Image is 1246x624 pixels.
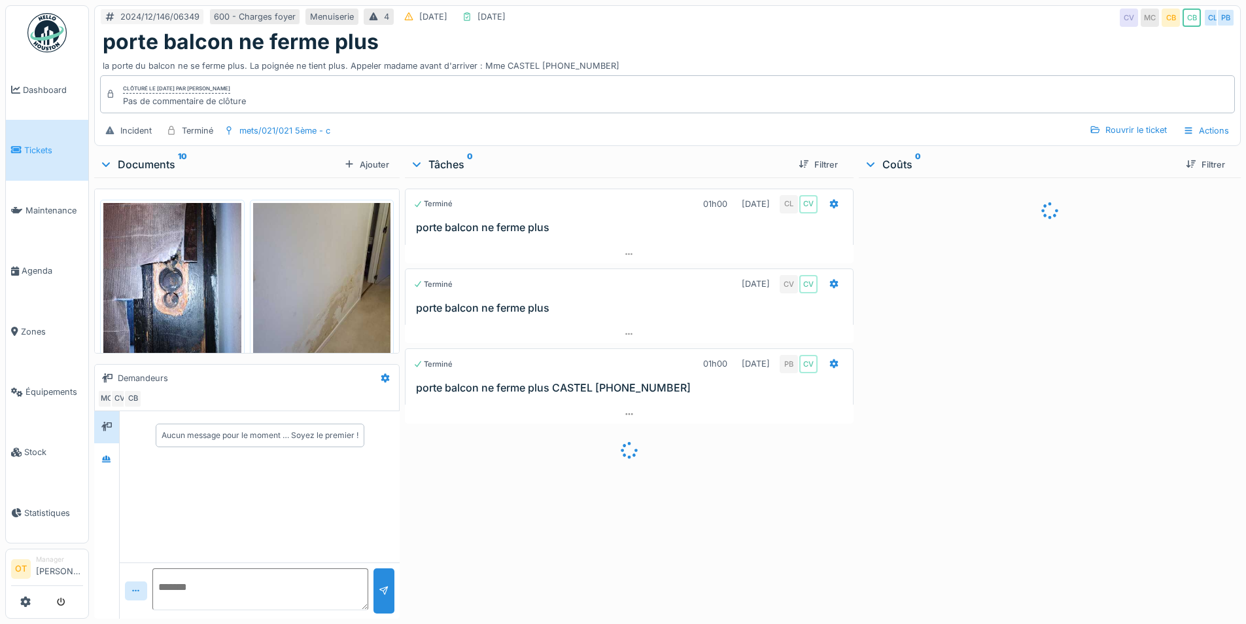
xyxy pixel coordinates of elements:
[780,355,798,373] div: PB
[1084,121,1172,139] div: Rouvrir le ticket
[103,29,379,54] h1: porte balcon ne ferme plus
[6,301,88,361] a: Zones
[413,279,453,290] div: Terminé
[123,95,246,107] div: Pas de commentaire de clôture
[11,559,31,579] li: OT
[864,156,1175,172] div: Coûts
[799,355,818,373] div: CV
[23,84,83,96] span: Dashboard
[467,156,473,172] sup: 0
[780,195,798,213] div: CL
[793,156,843,174] div: Filtrer
[419,10,447,23] div: [DATE]
[36,555,83,564] div: Manager
[11,555,83,586] a: OT Manager[PERSON_NAME]
[799,275,818,293] div: CV
[416,221,847,234] h3: porte balcon ne ferme plus
[24,144,83,156] span: Tickets
[123,84,230,94] div: Clôturé le [DATE] par [PERSON_NAME]
[6,120,88,180] a: Tickets
[97,390,116,408] div: MC
[1141,9,1159,27] div: MC
[742,278,770,290] div: [DATE]
[120,10,199,23] div: 2024/12/146/06349
[120,124,152,137] div: Incident
[111,390,129,408] div: CV
[416,302,847,314] h3: porte balcon ne ferme plus
[413,198,453,210] div: Terminé
[21,325,83,338] span: Zones
[22,265,83,277] span: Agenda
[1177,121,1235,140] div: Actions
[6,361,88,422] a: Équipements
[477,10,506,23] div: [DATE]
[410,156,787,172] div: Tâches
[103,54,1232,72] div: la porte du balcon ne se ferme plus. La poignée ne tient plus. Appeler madame avant d'arriver : M...
[24,446,83,458] span: Stock
[99,156,339,172] div: Documents
[742,358,770,370] div: [DATE]
[24,507,83,519] span: Statistiques
[253,203,391,387] img: zcesck9ma4aj3r3dc4sew3ulsn1v
[27,13,67,52] img: Badge_color-CXgf-gQk.svg
[6,60,88,120] a: Dashboard
[118,372,168,384] div: Demandeurs
[182,124,213,137] div: Terminé
[1203,9,1222,27] div: CL
[1181,156,1230,174] div: Filtrer
[703,358,727,370] div: 01h00
[103,203,241,387] img: lqzteg8hnsj14g1j31vlnpmcslqe
[310,10,354,23] div: Menuiserie
[384,10,389,23] div: 4
[1217,9,1235,27] div: PB
[742,198,770,210] div: [DATE]
[214,10,296,23] div: 600 - Charges foyer
[799,195,818,213] div: CV
[915,156,921,172] sup: 0
[1183,9,1201,27] div: CB
[339,156,394,174] div: Ajouter
[780,275,798,293] div: CV
[703,198,727,210] div: 01h00
[6,483,88,543] a: Statistiques
[1120,9,1138,27] div: CV
[26,386,83,398] span: Équipements
[124,390,142,408] div: CB
[6,422,88,483] a: Stock
[162,430,358,441] div: Aucun message pour le moment … Soyez le premier !
[6,181,88,241] a: Maintenance
[413,359,453,370] div: Terminé
[239,124,330,137] div: mets/021/021 5ème - c
[416,382,847,394] h3: porte balcon ne ferme plus CASTEL [PHONE_NUMBER]
[178,156,187,172] sup: 10
[6,241,88,301] a: Agenda
[36,555,83,583] li: [PERSON_NAME]
[26,204,83,217] span: Maintenance
[1162,9,1180,27] div: CB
